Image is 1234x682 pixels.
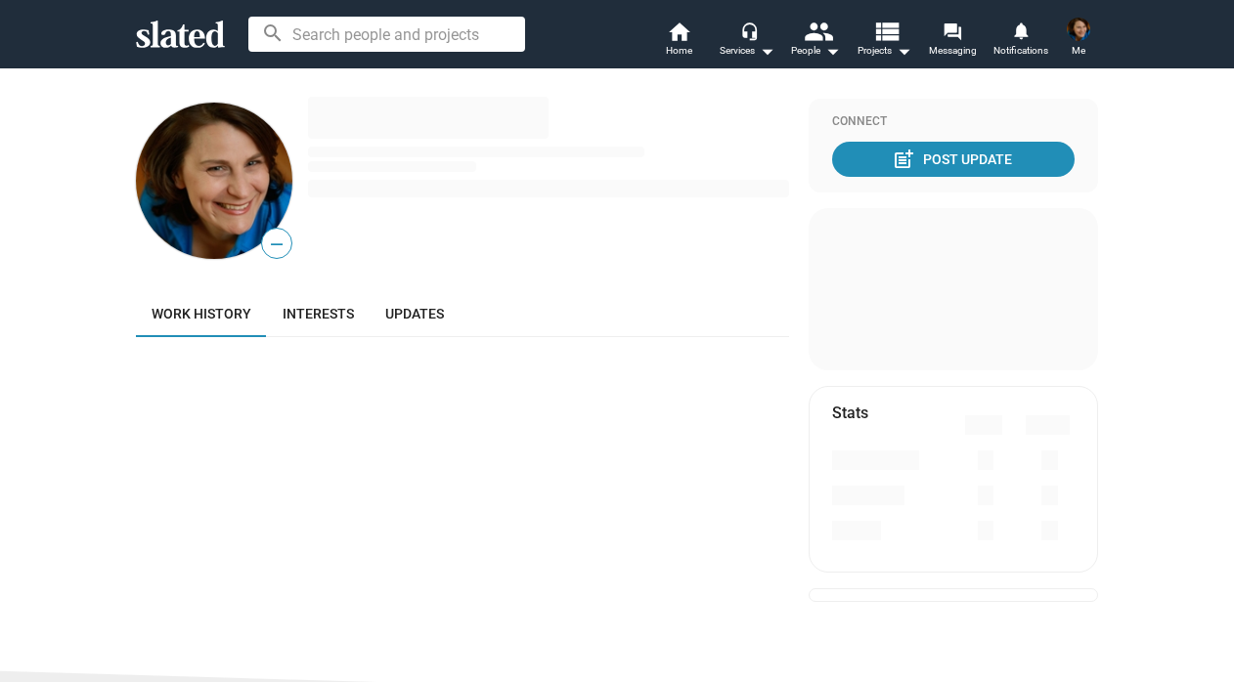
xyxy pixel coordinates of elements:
a: Notifications [987,20,1055,63]
mat-icon: arrow_drop_down [755,39,778,63]
span: Work history [152,306,251,321]
button: Projects [850,20,918,63]
button: Services [713,20,781,63]
span: — [262,232,291,257]
div: Services [720,39,774,63]
img: Dana Scott [1067,18,1090,41]
button: Post Update [832,142,1075,177]
button: Dana ScottMe [1055,14,1102,64]
div: Connect [832,114,1075,130]
a: Messaging [918,20,987,63]
mat-icon: view_list [872,17,901,45]
mat-icon: post_add [892,148,915,171]
input: Search people and projects [248,17,525,52]
a: Interests [267,290,370,337]
mat-icon: headset_mic [740,21,758,39]
mat-icon: people [804,17,832,45]
mat-icon: forum [943,21,961,40]
div: People [791,39,840,63]
mat-card-title: Stats [832,403,868,423]
span: Me [1072,39,1085,63]
mat-icon: arrow_drop_down [820,39,844,63]
button: People [781,20,850,63]
span: Notifications [993,39,1048,63]
a: Home [644,20,713,63]
a: Updates [370,290,460,337]
mat-icon: arrow_drop_down [892,39,915,63]
mat-icon: home [667,20,690,43]
mat-icon: notifications [1011,21,1030,39]
div: Post Update [896,142,1012,177]
span: Interests [283,306,354,321]
span: Messaging [929,39,977,63]
span: Updates [385,306,444,321]
span: Home [666,39,692,63]
span: Projects [858,39,911,63]
a: Work history [136,290,267,337]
